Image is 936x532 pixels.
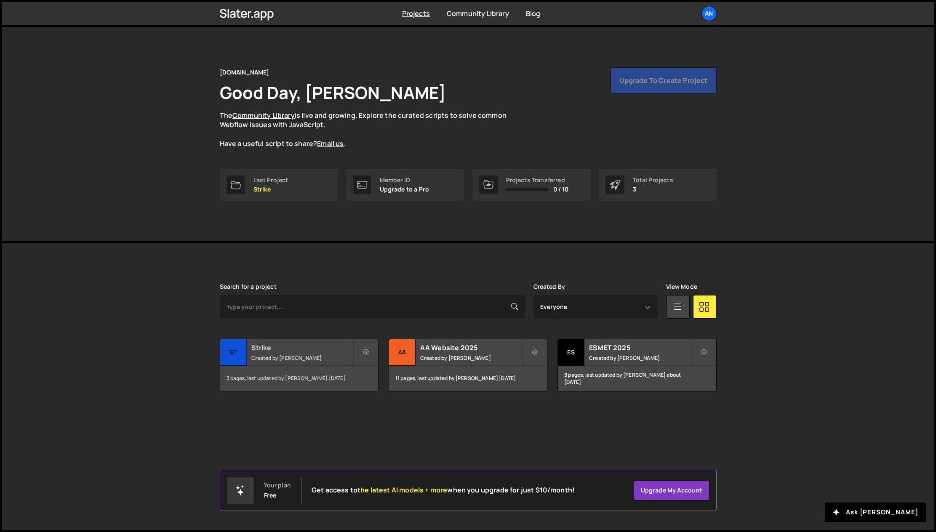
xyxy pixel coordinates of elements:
label: View Mode [666,283,697,290]
a: Projects [402,9,430,18]
a: Community Library [447,9,509,18]
div: [DOMAIN_NAME] [220,67,269,77]
small: Created by [PERSON_NAME] [589,354,691,362]
label: Search for a project [220,283,277,290]
div: 11 pages, last updated by [PERSON_NAME] [DATE] [389,366,547,391]
a: Email us [317,139,344,148]
div: 3 pages, last updated by [PERSON_NAME] [DATE] [220,366,378,391]
span: 0 / 10 [553,186,569,193]
div: Last Project [253,177,288,184]
a: Upgrade my account [634,480,709,500]
a: ES ESMET 2025 Created by [PERSON_NAME] 9 pages, last updated by [PERSON_NAME] about [DATE] [557,339,716,391]
div: AA [389,339,416,366]
h2: Get access to when you upgrade for just $10/month! [312,486,575,494]
p: The is live and growing. Explore the curated scripts to solve common Webflow issues with JavaScri... [220,111,523,149]
a: St Strike Created by [PERSON_NAME] 3 pages, last updated by [PERSON_NAME] [DATE] [220,339,379,391]
a: Last Project Strike [220,169,338,201]
p: 3 [633,186,673,193]
button: Ask [PERSON_NAME] [825,503,926,522]
div: Total Projects [633,177,673,184]
input: Type your project... [220,295,525,319]
a: Community Library [232,111,295,120]
a: Blog [526,9,541,18]
small: Created by [PERSON_NAME] [420,354,522,362]
span: the latest AI models + more [357,485,447,495]
div: Projects Transferred [506,177,569,184]
p: Upgrade to a Pro [380,186,429,193]
h2: AA Website 2025 [420,343,522,352]
label: Created By [533,283,565,290]
small: Created by [PERSON_NAME] [251,354,353,362]
h2: ESMET 2025 [589,343,691,352]
div: ES [558,339,584,366]
h2: Strike [251,343,353,352]
div: 9 pages, last updated by [PERSON_NAME] about [DATE] [558,366,716,391]
a: An [701,6,717,21]
div: Your plan [264,482,291,489]
p: Strike [253,186,288,193]
div: Free [264,492,277,499]
div: St [220,339,247,366]
a: AA AA Website 2025 Created by [PERSON_NAME] 11 pages, last updated by [PERSON_NAME] [DATE] [389,339,547,391]
div: Member ID [380,177,429,184]
h1: Good Day, [PERSON_NAME] [220,81,446,104]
